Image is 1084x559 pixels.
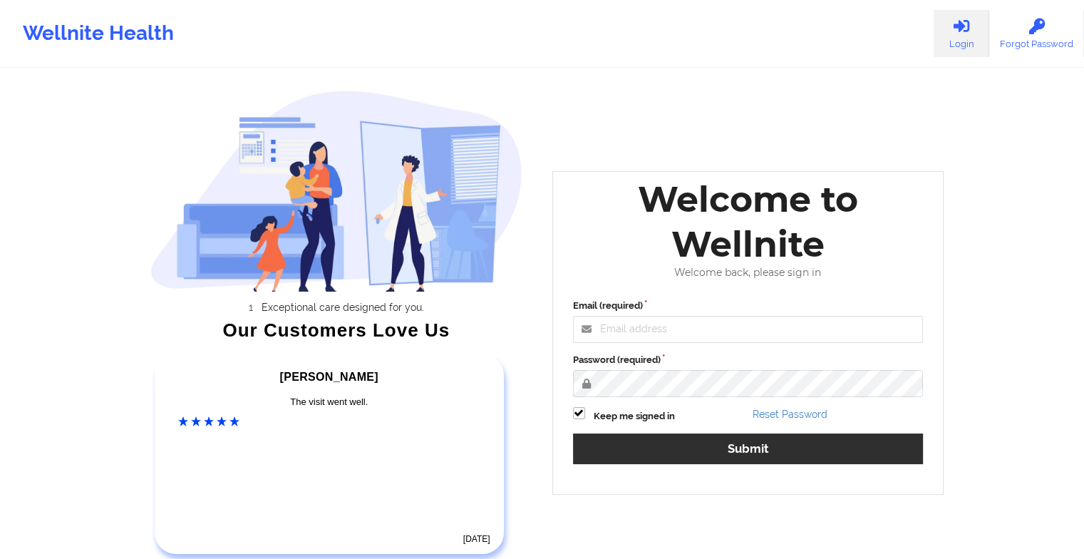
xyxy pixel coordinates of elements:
[573,299,924,313] label: Email (required)
[163,302,522,313] li: Exceptional care designed for you.
[178,395,480,409] div: The visit went well.
[989,10,1084,57] a: Forgot Password
[594,409,675,424] label: Keep me signed in
[150,90,522,292] img: wellnite-auth-hero_200.c722682e.png
[150,323,522,337] div: Our Customers Love Us
[463,534,490,544] time: [DATE]
[563,267,934,279] div: Welcome back, please sign in
[573,353,924,367] label: Password (required)
[753,409,827,420] a: Reset Password
[573,316,924,343] input: Email address
[934,10,989,57] a: Login
[563,177,934,267] div: Welcome to Wellnite
[573,434,924,464] button: Submit
[280,371,378,383] span: [PERSON_NAME]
